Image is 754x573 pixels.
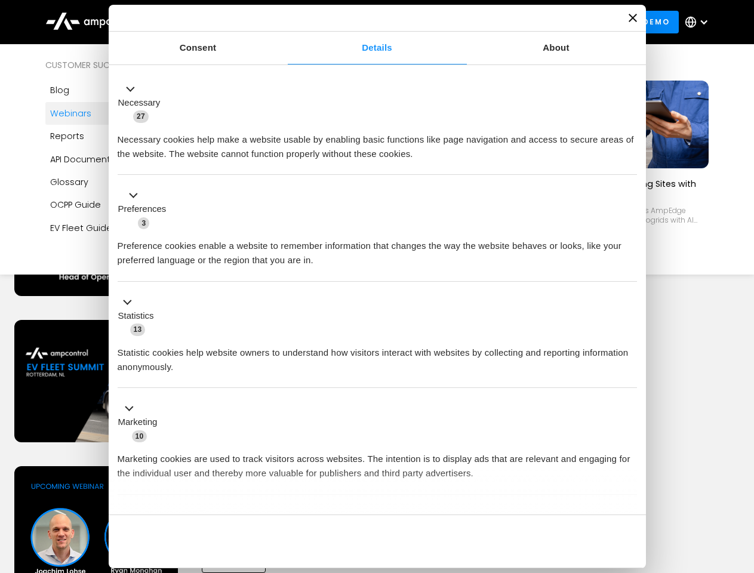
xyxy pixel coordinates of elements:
span: 10 [132,430,147,442]
div: Reports [50,130,84,143]
button: Marketing (10) [118,402,165,443]
button: Close banner [629,14,637,22]
div: Webinars [50,107,91,120]
a: Webinars [45,102,193,125]
label: Marketing [118,415,158,429]
div: EV Fleet Guide [50,221,112,235]
label: Statistics [118,309,154,323]
div: Statistic cookies help website owners to understand how visitors interact with websites by collec... [118,337,637,374]
a: Glossary [45,171,193,193]
button: Statistics (13) [118,295,161,337]
div: OCPP Guide [50,198,101,211]
a: Reports [45,125,193,147]
button: Okay [465,524,636,559]
button: Preferences (3) [118,189,174,230]
a: OCPP Guide [45,193,193,216]
a: Blog [45,79,193,101]
button: Unclassified (2) [118,508,216,523]
div: API Documentation [50,153,133,166]
span: 27 [133,110,149,122]
div: Customer success [45,58,193,72]
span: 13 [130,324,146,335]
a: Consent [109,32,288,64]
div: Marketing cookies are used to track visitors across websites. The intention is to display ads tha... [118,443,637,480]
div: Preference cookies enable a website to remember information that changes the way the website beha... [118,230,637,267]
label: Preferences [118,202,167,216]
a: API Documentation [45,148,193,171]
button: Necessary (27) [118,82,168,124]
span: 2 [197,510,208,522]
div: Blog [50,84,69,97]
div: Glossary [50,175,88,189]
div: Necessary cookies help make a website usable by enabling basic functions like page navigation and... [118,124,637,161]
a: EV Fleet Guide [45,217,193,239]
label: Necessary [118,96,161,110]
a: About [467,32,646,64]
span: 3 [138,217,149,229]
a: Details [288,32,467,64]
